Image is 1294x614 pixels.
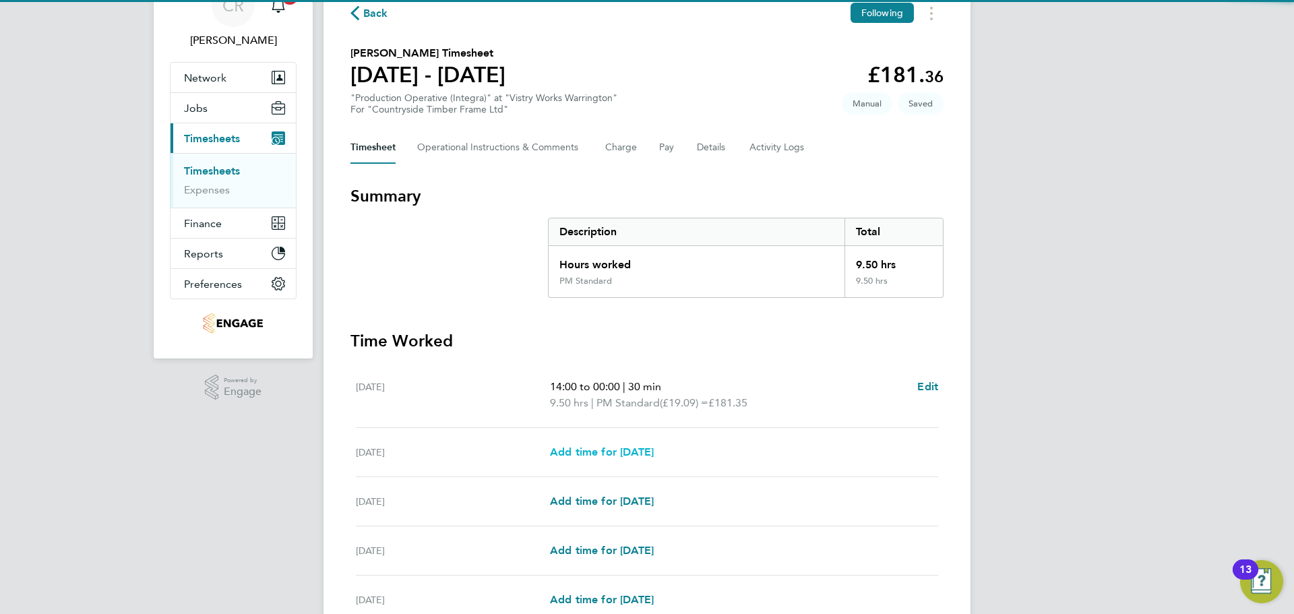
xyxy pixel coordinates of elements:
[1239,570,1252,587] div: 13
[550,396,588,409] span: 9.50 hrs
[844,276,943,297] div: 9.50 hrs
[919,3,944,24] button: Timesheets Menu
[861,7,903,19] span: Following
[851,3,914,23] button: Following
[917,379,938,395] a: Edit
[925,67,944,86] span: 36
[350,131,396,164] button: Timesheet
[548,218,944,298] div: Summary
[350,330,944,352] h3: Time Worked
[184,132,240,145] span: Timesheets
[550,593,654,606] span: Add time for [DATE]
[171,208,296,238] button: Finance
[184,183,230,196] a: Expenses
[184,102,208,115] span: Jobs
[549,218,844,245] div: Description
[659,131,675,164] button: Pay
[171,153,296,208] div: Timesheets
[549,246,844,276] div: Hours worked
[591,396,594,409] span: |
[628,380,661,393] span: 30 min
[623,380,625,393] span: |
[550,592,654,608] a: Add time for [DATE]
[844,218,943,245] div: Total
[184,164,240,177] a: Timesheets
[550,446,654,458] span: Add time for [DATE]
[844,246,943,276] div: 9.50 hrs
[350,92,617,115] div: "Production Operative (Integra)" at "Vistry Works Warrington"
[550,380,620,393] span: 14:00 to 00:00
[356,543,550,559] div: [DATE]
[697,131,728,164] button: Details
[1240,560,1283,603] button: Open Resource Center, 13 new notifications
[749,131,806,164] button: Activity Logs
[170,32,297,49] span: Caitlin Rae
[550,544,654,557] span: Add time for [DATE]
[184,71,226,84] span: Network
[867,62,944,88] app-decimal: £181.
[708,396,747,409] span: £181.35
[184,278,242,290] span: Preferences
[224,375,261,386] span: Powered by
[170,313,297,334] a: Go to home page
[171,123,296,153] button: Timesheets
[417,131,584,164] button: Operational Instructions & Comments
[550,495,654,508] span: Add time for [DATE]
[171,93,296,123] button: Jobs
[605,131,638,164] button: Charge
[171,63,296,92] button: Network
[842,92,892,115] span: This timesheet was manually created.
[171,269,296,299] button: Preferences
[898,92,944,115] span: This timesheet is Saved.
[550,444,654,460] a: Add time for [DATE]
[224,386,261,398] span: Engage
[350,61,505,88] h1: [DATE] - [DATE]
[356,592,550,608] div: [DATE]
[171,239,296,268] button: Reports
[350,185,944,207] h3: Summary
[550,543,654,559] a: Add time for [DATE]
[356,379,550,411] div: [DATE]
[350,5,388,22] button: Back
[350,45,505,61] h2: [PERSON_NAME] Timesheet
[356,493,550,510] div: [DATE]
[184,217,222,230] span: Finance
[356,444,550,460] div: [DATE]
[203,313,263,334] img: integrapeople-logo-retina.png
[205,375,262,400] a: Powered byEngage
[550,493,654,510] a: Add time for [DATE]
[350,104,617,115] div: For "Countryside Timber Frame Ltd"
[363,5,388,22] span: Back
[917,380,938,393] span: Edit
[559,276,612,286] div: PM Standard
[660,396,708,409] span: (£19.09) =
[184,247,223,260] span: Reports
[596,395,660,411] span: PM Standard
